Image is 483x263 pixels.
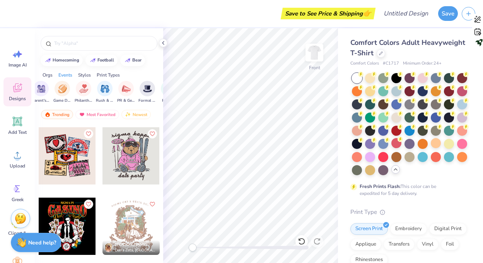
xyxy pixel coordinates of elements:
span: Formal & Semi [138,98,156,104]
button: Like [84,129,93,138]
div: filter for Philanthropy [75,81,92,104]
div: Embroidery [390,223,427,235]
img: trending.gif [44,112,51,117]
button: Save [438,6,458,21]
img: trend_line.gif [90,58,96,63]
img: Game Day Image [58,84,67,93]
div: Most Favorited [75,110,119,119]
span: 👉 [363,9,371,18]
span: # C1717 [383,60,399,67]
img: trend_line.gif [45,58,51,63]
div: filter for Formal & Semi [138,81,156,104]
img: Philanthropy Image [79,84,88,93]
div: filter for Game Day [53,81,71,104]
div: homecoming [53,58,79,62]
img: Formal & Semi Image [143,84,152,93]
button: Like [148,129,157,138]
div: Newest [121,110,151,119]
div: Orgs [43,72,53,79]
div: Transfers [384,239,415,250]
img: most_fav.gif [79,112,85,117]
strong: Fresh Prints Flash: [360,183,401,190]
span: Minimum Order: 24 + [403,60,442,67]
span: Retreat [162,98,175,104]
div: bear [132,58,142,62]
span: Parent's Weekend [32,98,50,104]
div: This color can be expedited for 5 day delivery. [360,183,455,197]
img: Rush & Bid Image [101,84,109,93]
img: PR & General Image [122,84,131,93]
img: Front [307,45,322,60]
span: Designs [9,96,26,102]
span: Comfort Colors [350,60,379,67]
div: Events [58,72,72,79]
div: Trending [41,110,73,119]
div: Print Types [97,72,120,79]
button: homecoming [41,55,83,66]
span: Rush & Bid [96,98,114,104]
div: Applique [350,239,381,250]
span: Game Day [53,98,71,104]
span: PR & General [117,98,135,104]
input: Try "Alpha" [53,39,152,47]
div: Screen Print [350,223,388,235]
img: trend_line.gif [125,58,131,63]
button: filter button [53,81,71,104]
input: Untitled Design [377,6,434,21]
button: football [85,55,118,66]
button: Like [84,200,93,209]
span: Add Text [8,129,27,135]
div: football [97,58,114,62]
div: Front [309,64,320,71]
button: filter button [161,81,176,104]
span: Clipart & logos [5,230,30,243]
button: filter button [138,81,156,104]
img: Parent's Weekend Image [37,84,46,93]
div: filter for Retreat [161,81,176,104]
div: Accessibility label [189,244,196,251]
button: filter button [75,81,92,104]
div: Digital Print [429,223,467,235]
button: Like [148,200,157,209]
div: Foil [441,239,459,250]
span: Philanthropy [75,98,92,104]
span: Greek [12,196,24,203]
img: newest.gif [125,112,131,117]
div: Styles [78,72,91,79]
button: filter button [96,81,114,104]
button: filter button [117,81,135,104]
span: Delta Zeta, [GEOGRAPHIC_DATA] [115,248,157,253]
div: Print Type [350,208,468,217]
span: Comfort Colors Adult Heavyweight T-Shirt [350,38,465,58]
span: Image AI [9,62,27,68]
div: Vinyl [417,239,439,250]
button: bear [120,55,145,66]
div: filter for Parent's Weekend [32,81,50,104]
span: Upload [10,163,25,169]
strong: Need help? [28,239,56,246]
div: Save to See Price & Shipping [283,8,374,19]
span: [PERSON_NAME] [115,242,147,247]
button: filter button [32,81,50,104]
div: filter for Rush & Bid [96,81,114,104]
div: filter for PR & General [117,81,135,104]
